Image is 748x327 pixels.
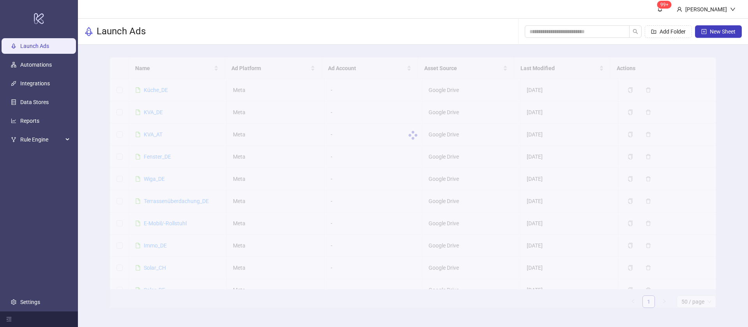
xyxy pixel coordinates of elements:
span: Rule Engine [20,132,63,147]
a: Integrations [20,80,50,87]
button: Add Folder [645,25,692,38]
span: fork [11,137,16,142]
span: folder-add [651,29,656,34]
span: search [633,29,638,34]
sup: 652 [657,1,672,9]
button: New Sheet [695,25,742,38]
span: menu-fold [6,316,12,322]
span: bell [657,6,663,12]
span: user [677,7,682,12]
span: New Sheet [710,28,736,35]
span: rocket [84,27,93,36]
span: down [730,7,736,12]
a: Settings [20,299,40,305]
a: Data Stores [20,99,49,105]
span: plus-square [701,29,707,34]
a: Launch Ads [20,43,49,49]
h3: Launch Ads [97,25,146,38]
span: Add Folder [660,28,686,35]
a: Reports [20,118,39,124]
div: [PERSON_NAME] [682,5,730,14]
a: Automations [20,62,52,68]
